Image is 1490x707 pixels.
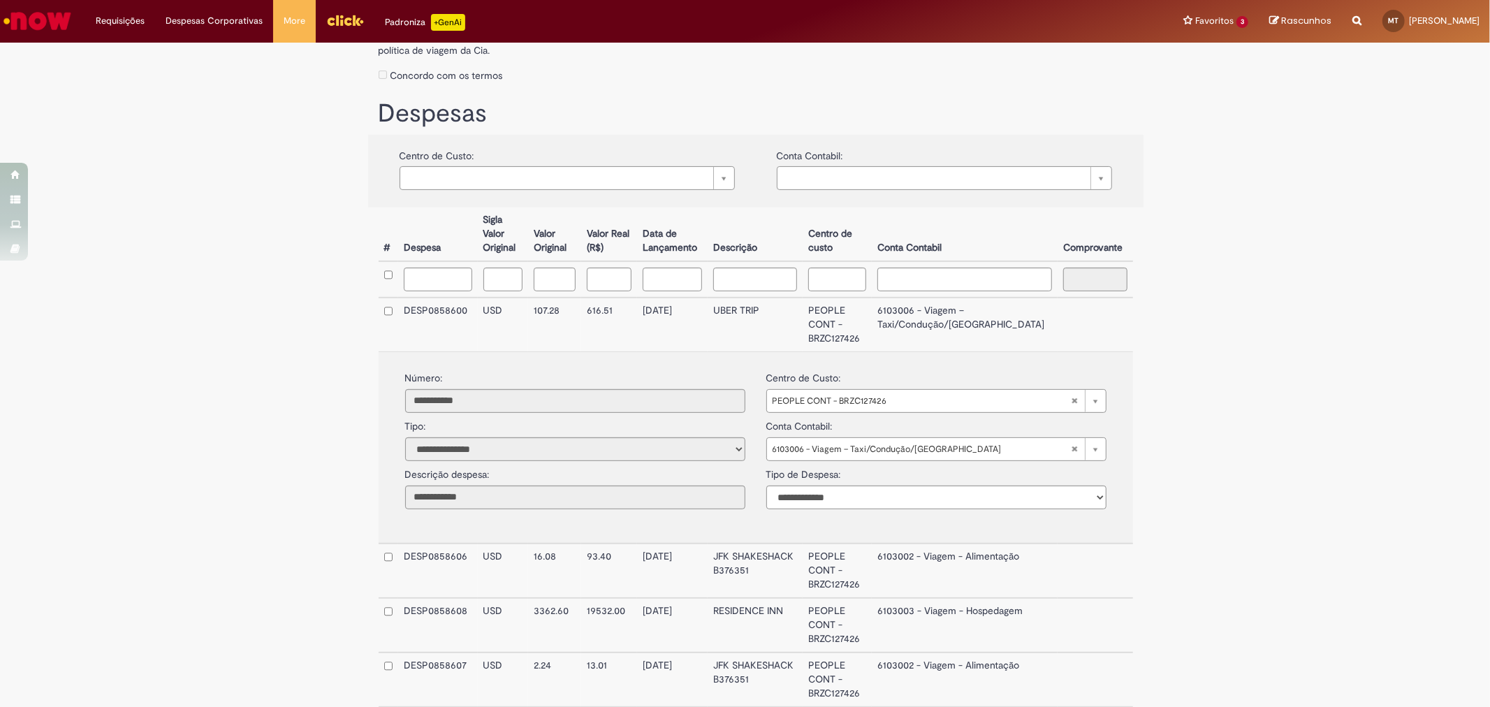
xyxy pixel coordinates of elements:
[284,14,305,28] span: More
[1236,16,1248,28] span: 3
[431,14,465,31] p: +GenAi
[478,544,529,598] td: USD
[390,68,502,82] label: Concordo com os termos
[1064,390,1085,412] abbr: Limpar campo centro_de_custo
[385,14,465,31] div: Padroniza
[708,298,803,351] td: UBER TRIP
[1058,207,1133,261] th: Comprovante
[581,598,637,653] td: 19532.00
[528,653,580,707] td: 2.24
[1,7,73,35] img: ServiceNow
[637,544,708,598] td: [DATE]
[326,10,364,31] img: click_logo_yellow_360x200.png
[379,207,399,261] th: #
[478,207,529,261] th: Sigla Valor Original
[1281,14,1331,27] span: Rascunhos
[872,544,1057,598] td: 6103002 - Viagem - Alimentação
[766,365,841,386] label: Centro de Custo:
[708,653,803,707] td: JFK SHAKESHACK B376351
[528,298,580,351] td: 107.28
[96,14,145,28] span: Requisições
[803,598,872,653] td: PEOPLE CONT - BRZC127426
[637,598,708,653] td: [DATE]
[581,298,637,351] td: 616.51
[478,298,529,351] td: USD
[766,437,1106,461] a: 6103006 - Viagem – Taxi/Condução/[GEOGRAPHIC_DATA]Limpar campo conta_contabil
[872,207,1057,261] th: Conta Contabil
[400,142,474,163] label: Centro de Custo:
[773,390,1071,412] span: PEOPLE CONT - BRZC127426
[398,598,477,653] td: DESP0858608
[803,207,872,261] th: Centro de custo
[478,598,529,653] td: USD
[637,653,708,707] td: [DATE]
[405,413,426,434] label: Tipo:
[405,372,443,386] label: Número:
[766,389,1106,413] a: PEOPLE CONT - BRZC127426Limpar campo centro_de_custo
[766,413,833,434] label: Conta Contabil:
[478,653,529,707] td: USD
[637,298,708,351] td: [DATE]
[398,298,477,351] td: DESP0858600
[708,544,803,598] td: JFK SHAKESHACK B376351
[379,100,1133,128] h1: Despesas
[1389,16,1399,25] span: MT
[872,653,1057,707] td: 6103002 - Viagem - Alimentação
[637,207,708,261] th: Data de Lançamento
[528,544,580,598] td: 16.08
[777,166,1112,190] a: Limpar campo {0}
[405,468,490,482] label: Descrição despesa:
[708,598,803,653] td: RESIDENCE INN
[398,653,477,707] td: DESP0858607
[528,598,580,653] td: 3362.60
[398,544,477,598] td: DESP0858606
[872,598,1057,653] td: 6103003 - Viagem - Hospedagem
[708,207,803,261] th: Descrição
[581,544,637,598] td: 93.40
[398,207,477,261] th: Despesa
[766,461,841,482] label: Tipo de Despesa:
[400,166,735,190] a: Limpar campo {0}
[581,207,637,261] th: Valor Real (R$)
[872,298,1057,351] td: 6103006 - Viagem – Taxi/Condução/[GEOGRAPHIC_DATA]
[803,544,872,598] td: PEOPLE CONT - BRZC127426
[528,207,580,261] th: Valor Original
[1195,14,1234,28] span: Favoritos
[777,142,843,163] label: Conta Contabil:
[803,653,872,707] td: PEOPLE CONT - BRZC127426
[166,14,263,28] span: Despesas Corporativas
[803,298,872,351] td: PEOPLE CONT - BRZC127426
[1409,15,1480,27] span: [PERSON_NAME]
[773,438,1071,460] span: 6103006 - Viagem – Taxi/Condução/[GEOGRAPHIC_DATA]
[1064,438,1085,460] abbr: Limpar campo conta_contabil
[1269,15,1331,28] a: Rascunhos
[581,653,637,707] td: 13.01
